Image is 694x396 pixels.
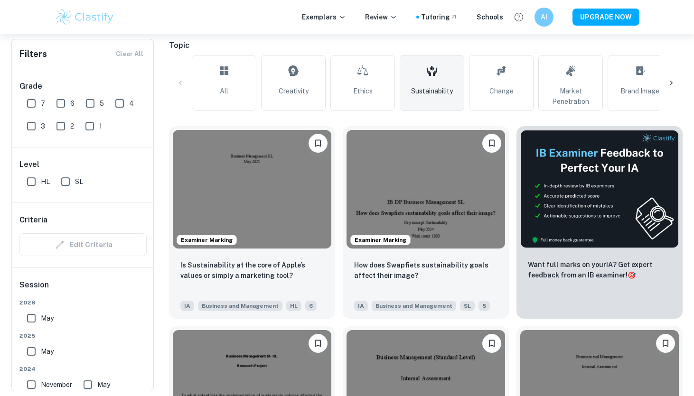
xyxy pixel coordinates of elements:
span: Brand Image [620,86,659,96]
span: SL [460,301,475,311]
a: ThumbnailWant full marks on yourIA? Get expert feedback from an IB examiner! [516,126,683,319]
span: 2024 [19,365,147,373]
span: IA [354,301,368,311]
span: 3 [41,121,45,131]
span: 1 [99,121,102,131]
span: Sustainability [411,86,453,96]
button: Bookmark [309,334,328,353]
p: How does Swapfiets sustainability goals affect their image? [354,260,497,281]
span: Examiner Marking [351,236,410,244]
h6: Filters [19,47,47,61]
span: IA [180,301,194,311]
span: Market Penetration [543,86,599,107]
h6: Topic [169,40,683,51]
span: HL [286,301,301,311]
a: Tutoring [421,12,458,22]
a: Examiner MarkingBookmarkIs Sustainability at the core of Apple’s values or simply a marketing too... [169,126,335,319]
span: Ethics [353,86,373,96]
span: 5 [478,301,490,311]
button: AI [535,8,553,27]
button: Bookmark [309,134,328,153]
h6: Level [19,159,147,170]
h6: Grade [19,81,147,92]
h6: Session [19,279,147,298]
h6: AI [539,12,550,22]
span: 2025 [19,332,147,340]
p: Review [365,12,397,22]
span: 5 [100,98,104,109]
button: Bookmark [482,134,501,153]
p: Want full marks on your IA ? Get expert feedback from an IB examiner! [528,259,671,280]
img: Business and Management IA example thumbnail: Is Sustainability at the core of Apple’s [173,130,331,249]
span: May [41,313,54,323]
button: UPGRADE NOW [572,9,639,26]
span: May [41,346,54,357]
span: All [220,86,228,96]
a: Schools [477,12,503,22]
img: Business and Management IA example thumbnail: How does Swapfiets sustainability goals [347,130,505,249]
span: 2 [70,121,74,131]
span: HL [41,176,50,187]
span: 4 [129,98,134,109]
span: Examiner Marking [177,236,236,244]
button: Help and Feedback [511,9,527,25]
img: Clastify logo [55,8,115,27]
img: Thumbnail [520,130,679,248]
span: 🎯 [628,271,636,279]
span: 2026 [19,298,147,307]
span: SL [75,176,83,187]
h6: Criteria [19,214,47,226]
span: 6 [305,301,317,311]
span: Change [489,86,514,96]
p: Exemplars [302,12,346,22]
span: May [97,379,110,390]
span: Creativity [279,86,309,96]
div: Criteria filters are unavailable when searching by topic [19,233,147,256]
a: Examiner MarkingBookmarkHow does Swapfiets sustainability goals affect their image?IABusiness and... [343,126,509,319]
span: 6 [70,98,75,109]
button: Bookmark [656,334,675,353]
p: Is Sustainability at the core of Apple’s values or simply a marketing tool? [180,260,324,281]
span: 7 [41,98,45,109]
span: November [41,379,72,390]
button: Bookmark [482,334,501,353]
span: Business and Management [198,301,282,311]
span: Business and Management [372,301,456,311]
